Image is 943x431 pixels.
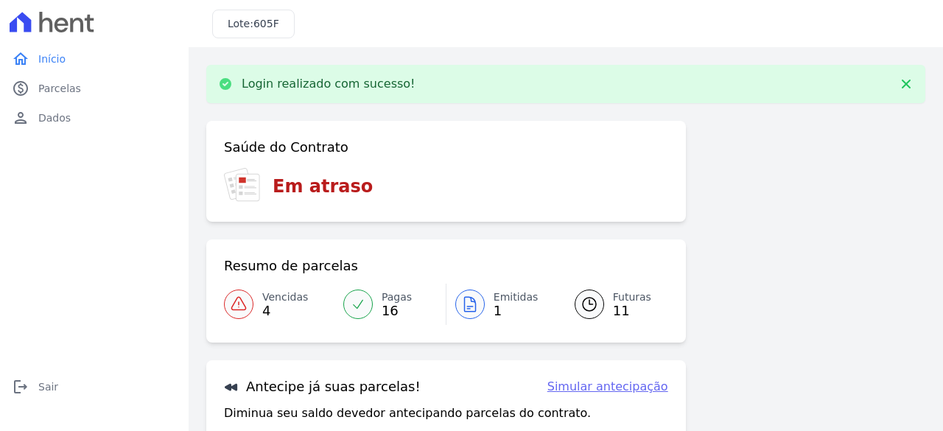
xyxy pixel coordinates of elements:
[224,404,591,422] p: Diminua seu saldo devedor antecipando parcelas do contrato.
[6,103,183,133] a: personDados
[228,16,279,32] h3: Lote:
[38,111,71,125] span: Dados
[224,378,421,396] h3: Antecipe já suas parcelas!
[242,77,416,91] p: Login realizado com sucesso!
[224,257,358,275] h3: Resumo de parcelas
[38,81,81,96] span: Parcelas
[262,305,308,317] span: 4
[224,284,334,325] a: Vencidas 4
[613,290,651,305] span: Futuras
[262,290,308,305] span: Vencidas
[547,378,668,396] a: Simular antecipação
[6,74,183,103] a: paidParcelas
[224,139,348,156] h3: Saúde do Contrato
[494,290,539,305] span: Emitidas
[6,44,183,74] a: homeInício
[382,290,412,305] span: Pagas
[382,305,412,317] span: 16
[494,305,539,317] span: 1
[613,305,651,317] span: 11
[446,284,557,325] a: Emitidas 1
[557,284,668,325] a: Futuras 11
[38,52,66,66] span: Início
[12,80,29,97] i: paid
[12,109,29,127] i: person
[12,50,29,68] i: home
[38,379,58,394] span: Sair
[6,372,183,402] a: logoutSair
[334,284,446,325] a: Pagas 16
[253,18,279,29] span: 605F
[12,378,29,396] i: logout
[273,173,373,200] h3: Em atraso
